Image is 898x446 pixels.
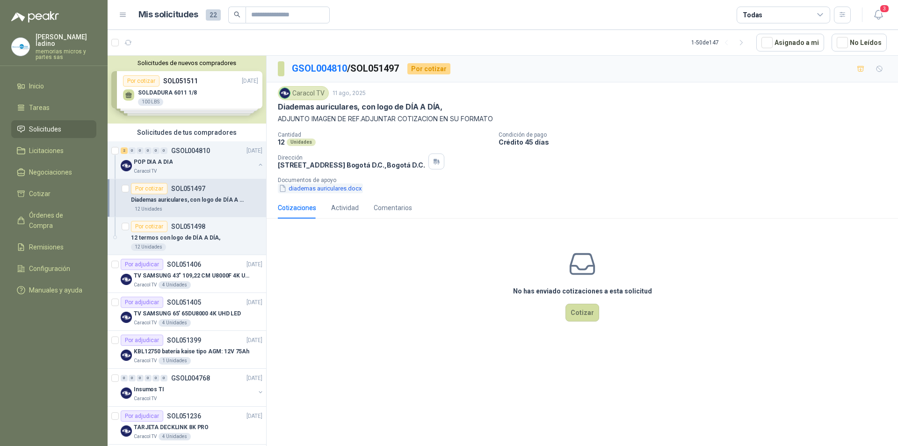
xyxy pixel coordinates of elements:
p: SOL051406 [167,261,201,268]
p: Caracol TV [134,433,157,440]
p: Crédito 45 días [499,138,894,146]
a: Órdenes de Compra [11,206,96,234]
a: Por adjudicarSOL051236[DATE] Company LogoTARJETA DECKLINK 8K PROCaracol TV4 Unidades [108,407,266,445]
span: Manuales y ayuda [29,285,82,295]
h3: No has enviado cotizaciones a esta solicitud [513,286,652,296]
span: Inicio [29,81,44,91]
p: SOL051405 [167,299,201,306]
p: SOL051498 [171,223,205,230]
img: Company Logo [121,274,132,285]
div: 1 - 50 de 147 [691,35,749,50]
div: 0 [160,375,167,381]
button: 3 [870,7,887,23]
p: [DATE] [246,374,262,383]
img: Company Logo [280,88,290,98]
div: 0 [129,147,136,154]
p: Insumos TI [134,385,164,394]
p: 12 [278,138,285,146]
p: 12 termos con logo de DÍA A DÍA, [131,234,220,242]
p: Caracol TV [134,281,157,289]
a: 2 0 0 0 0 0 GSOL004810[DATE] Company LogoPOP DIA A DIACaracol TV [121,145,264,175]
a: Licitaciones [11,142,96,160]
a: Negociaciones [11,163,96,181]
img: Company Logo [12,38,29,56]
div: Por adjudicar [121,410,163,422]
div: 0 [129,375,136,381]
a: Configuración [11,260,96,278]
h1: Mis solicitudes [138,8,198,22]
a: Remisiones [11,238,96,256]
p: GSOL004810 [171,147,210,154]
div: Por adjudicar [121,259,163,270]
div: Unidades [287,139,316,146]
div: 1 Unidades [159,357,191,365]
div: Actividad [331,203,359,213]
p: SOL051497 [171,185,205,192]
a: Por cotizarSOL051497Diademas auriculares, con logo de DÍA A DÍA,12 Unidades [108,179,266,217]
a: Por adjudicarSOL051405[DATE] Company LogoTV SAMSUNG 65' 65DU8000 4K UHD LEDCaracol TV4 Unidades [108,293,266,331]
span: Remisiones [29,242,64,252]
p: Condición de pago [499,132,894,138]
p: [DATE] [246,298,262,307]
div: Solicitudes de nuevos compradoresPor cotizarSOL051511[DATE] SOLDADURA 6011 1/8100 LBSPor cotizarS... [108,56,266,124]
p: [DATE] [246,336,262,345]
p: Diademas auriculares, con logo de DÍA A DÍA, [278,102,442,112]
img: Company Logo [121,312,132,323]
p: Caracol TV [134,357,157,365]
span: Órdenes de Compra [29,210,87,231]
div: 4 Unidades [159,319,191,327]
div: 0 [152,147,159,154]
p: Caracol TV [134,168,157,175]
div: 4 Unidades [159,433,191,440]
p: 11 ago, 2025 [333,89,366,98]
span: Configuración [29,263,70,274]
p: Diademas auriculares, con logo de DÍA A DÍA, [131,196,247,205]
p: TV SAMSUNG 43" 109,22 CM U8000F 4K UHD [134,271,250,280]
div: 0 [121,375,128,381]
div: Por adjudicar [121,335,163,346]
button: No Leídos [832,34,887,51]
p: TV SAMSUNG 65' 65DU8000 4K UHD LED [134,309,241,318]
p: [DATE] [246,146,262,155]
p: Caracol TV [134,319,157,327]
a: Manuales y ayuda [11,281,96,299]
div: 0 [160,147,167,154]
button: diademas auriculares.docx [278,183,363,193]
div: Todas [743,10,762,20]
p: POP DIA A DIA [134,158,173,167]
div: 0 [137,147,144,154]
a: Tareas [11,99,96,117]
a: 0 0 0 0 0 0 GSOL004768[DATE] Company LogoInsumos TICaracol TV [121,373,264,402]
a: Por adjudicarSOL051406[DATE] Company LogoTV SAMSUNG 43" 109,22 CM U8000F 4K UHDCaracol TV4 Unidades [108,255,266,293]
div: Por adjudicar [121,297,163,308]
p: Caracol TV [134,395,157,402]
span: Solicitudes [29,124,61,134]
p: [STREET_ADDRESS] Bogotá D.C. , Bogotá D.C. [278,161,425,169]
div: 0 [152,375,159,381]
a: Cotizar [11,185,96,203]
a: Por cotizarSOL05149812 termos con logo de DÍA A DÍA,12 Unidades [108,217,266,255]
p: Dirección [278,154,425,161]
p: memorias micros y partes sas [36,49,96,60]
div: Por cotizar [407,63,450,74]
div: Cotizaciones [278,203,316,213]
div: Por cotizar [131,183,167,194]
span: Cotizar [29,189,51,199]
p: ADJUNTO IMAGEN DE REF.ADJUNTAR COTIZACION EN SU FORMATO [278,114,887,124]
div: Caracol TV [278,86,329,100]
p: / SOL051497 [292,61,400,76]
span: Licitaciones [29,146,64,156]
div: Por cotizar [131,221,167,232]
p: [PERSON_NAME] ladino [36,34,96,47]
img: Company Logo [121,350,132,361]
span: 3 [879,4,890,13]
div: 4 Unidades [159,281,191,289]
div: 2 [121,147,128,154]
img: Logo peakr [11,11,59,22]
div: Solicitudes de tus compradores [108,124,266,141]
p: GSOL004768 [171,375,210,381]
div: 0 [145,375,152,381]
a: GSOL004810 [292,63,347,74]
button: Cotizar [565,304,599,322]
p: KBL12750 batería kaise tipo AGM: 12V 75Ah [134,347,249,356]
